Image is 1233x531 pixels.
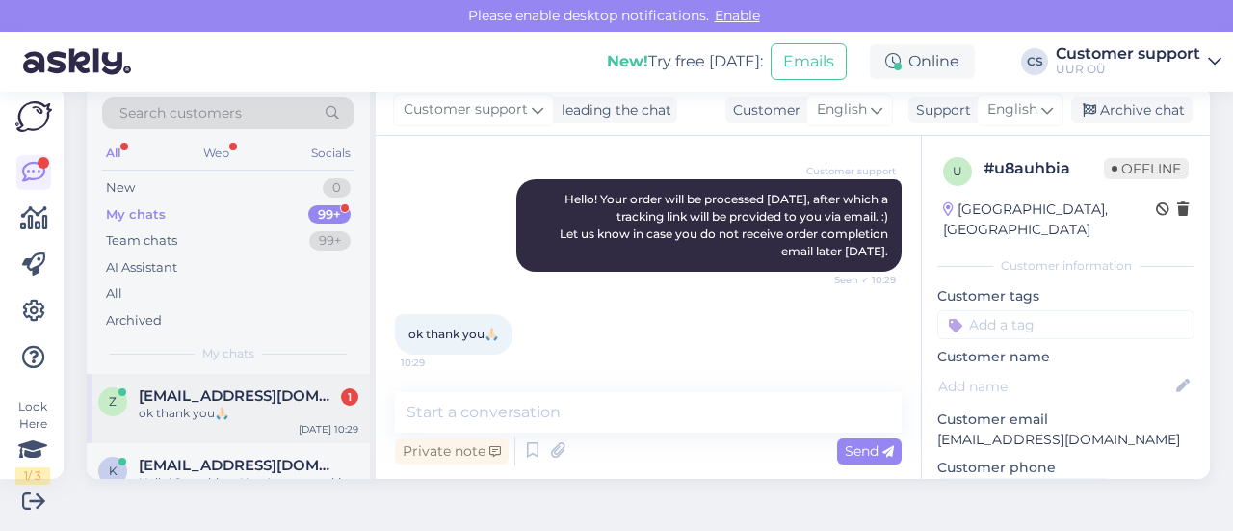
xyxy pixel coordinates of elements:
[139,387,339,405] span: zivka254@gmail.com
[309,231,351,251] div: 99+
[341,388,358,406] div: 1
[299,422,358,437] div: [DATE] 10:29
[401,356,473,370] span: 10:29
[106,311,162,331] div: Archived
[937,286,1194,306] p: Customer tags
[554,100,671,120] div: leading the chat
[607,50,763,73] div: Try free [DATE]:
[806,164,896,178] span: Customer support
[15,467,50,485] div: 1 / 3
[408,327,499,341] span: ok thank you🙏🏻
[771,43,847,80] button: Emails
[709,7,766,24] span: Enable
[817,99,867,120] span: English
[937,310,1194,339] input: Add a tag
[404,99,528,120] span: Customer support
[937,347,1194,367] p: Customer name
[139,474,358,509] div: Hello! Sure thing. Here's your tracking link: [URL][DOMAIN_NAME]
[202,345,254,362] span: My chats
[106,284,122,304] div: All
[937,430,1194,450] p: [EMAIL_ADDRESS][DOMAIN_NAME]
[139,457,339,474] span: keithpuah@icloud.com
[1021,48,1048,75] div: CS
[943,199,1156,240] div: [GEOGRAPHIC_DATA], [GEOGRAPHIC_DATA]
[139,405,358,422] div: ok thank you🙏🏻
[395,438,509,465] div: Private note
[984,157,1104,180] div: # u8auhbia
[845,442,894,460] span: Send
[15,398,50,485] div: Look Here
[323,178,351,198] div: 0
[937,478,1112,504] div: Request phone number
[938,376,1172,397] input: Add name
[1104,158,1189,179] span: Offline
[953,164,962,178] span: u
[937,458,1194,478] p: Customer phone
[937,257,1194,275] div: Customer information
[308,205,351,225] div: 99+
[119,103,242,123] span: Search customers
[607,52,648,70] b: New!
[106,178,135,198] div: New
[1056,46,1200,62] div: Customer support
[102,141,124,166] div: All
[908,100,971,120] div: Support
[824,273,896,287] span: Seen ✓ 10:29
[109,394,117,409] span: z
[307,141,354,166] div: Socials
[937,410,1194,430] p: Customer email
[1056,46,1221,77] a: Customer supportUUR OÜ
[870,44,975,79] div: Online
[1056,62,1200,77] div: UUR OÜ
[15,101,52,132] img: Askly Logo
[199,141,233,166] div: Web
[987,99,1037,120] span: English
[106,205,166,225] div: My chats
[106,258,177,278] div: AI Assistant
[106,231,177,251] div: Team chats
[109,464,118,478] span: k
[560,192,891,258] span: Hello! Your order will be processed [DATE], after which a tracking link will be provided to you v...
[1071,97,1193,123] div: Archive chat
[725,100,800,120] div: Customer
